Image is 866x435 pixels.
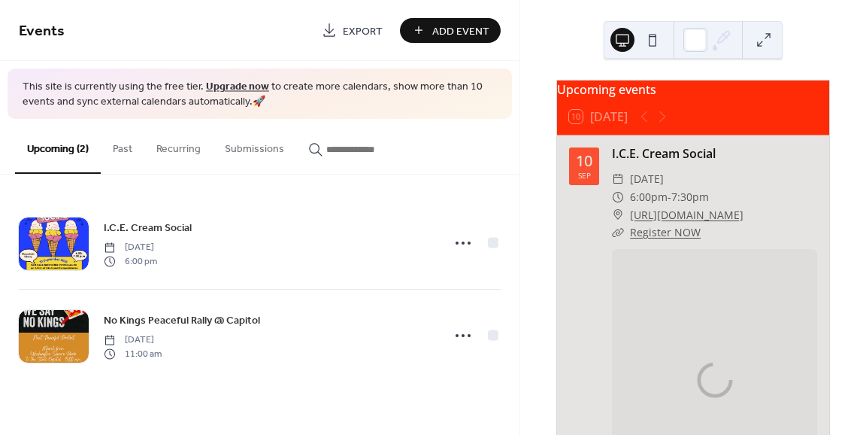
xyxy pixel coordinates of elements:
[612,224,624,242] div: ​
[668,188,671,206] span: -
[15,119,101,174] button: Upcoming (2)
[23,80,497,109] span: This site is currently using the free tier. to create more calendars, show more than 10 events an...
[630,225,701,239] a: Register NOW
[144,119,213,172] button: Recurring
[612,188,624,206] div: ​
[104,333,162,347] span: [DATE]
[310,18,394,43] a: Export
[578,172,591,179] div: Sep
[630,188,668,206] span: 6:00pm
[213,119,296,172] button: Submissions
[432,23,489,39] span: Add Event
[630,170,664,188] span: [DATE]
[104,312,260,329] a: No Kings Peaceful Rally @ Capitol
[612,170,624,188] div: ​
[206,77,269,97] a: Upgrade now
[612,145,716,162] a: I.C.E. Cream Social
[576,154,592,169] div: 10
[104,241,157,254] span: [DATE]
[104,347,162,360] span: 11:00 am
[557,81,829,99] div: Upcoming events
[400,18,501,43] button: Add Event
[104,313,260,329] span: No Kings Peaceful Rally @ Capitol
[343,23,383,39] span: Export
[101,119,144,172] button: Past
[630,206,743,224] a: [URL][DOMAIN_NAME]
[104,254,157,268] span: 6:00 pm
[19,17,65,46] span: Events
[612,206,624,224] div: ​
[671,188,709,206] span: 7:30pm
[104,219,192,236] a: I.C.E. Cream Social
[104,221,192,236] span: I.C.E. Cream Social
